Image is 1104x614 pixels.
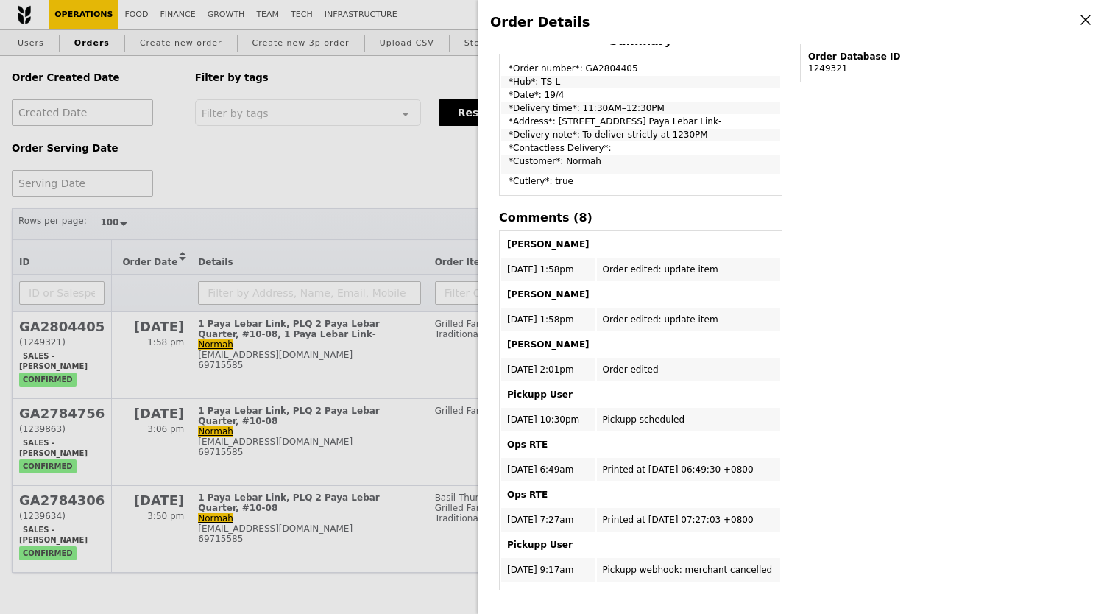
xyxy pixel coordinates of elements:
span: [DATE] 1:58pm [507,264,574,275]
td: *Cutlery*: true [501,175,780,194]
b: [PERSON_NAME] [507,339,590,350]
td: Pickupp scheduled [597,408,780,431]
td: Order edited [597,358,780,381]
span: [DATE] 7:27am [507,515,573,525]
td: *Delivery note*: To deliver strictly at 1230PM [501,129,780,141]
b: [PERSON_NAME] [507,289,590,300]
b: Ops RTE [507,490,548,500]
td: Pickupp webhook: merchant cancelled [597,558,780,582]
td: *Delivery time*: 11:30AM–12:30PM [501,102,780,114]
td: Order edited: update item [597,258,780,281]
span: Order Details [490,14,590,29]
td: *Order number*: GA2804405 [501,56,780,74]
td: Order edited: update item [597,308,780,331]
td: Printed at [DATE] 07:27:03 +0800 [597,508,780,532]
span: [DATE] 1:58pm [507,314,574,325]
b: Pickupp User [507,540,573,550]
td: *Address*: [STREET_ADDRESS] Paya Lebar Link- [501,116,780,127]
td: Printed at [DATE] 06:49:30 +0800 [597,458,780,481]
span: [DATE] 9:17am [507,565,573,575]
span: [DATE] 2:01pm [507,364,574,375]
h4: Comments (8) [499,211,782,225]
td: *Hub*: TS-L [501,76,780,88]
span: [DATE] 10:30pm [507,414,579,425]
td: *Date*: 19/4 [501,89,780,101]
b: Operations Administrator [507,590,576,612]
td: *Contactless Delivery*: [501,142,780,154]
td: *Customer*: Normah [501,155,780,174]
b: Ops RTE [507,440,548,450]
b: Pickupp User [507,389,573,400]
td: 1249321 [802,45,1081,80]
b: [PERSON_NAME] [507,239,590,250]
span: [DATE] 6:49am [507,465,573,475]
div: Order Database ID [808,51,1075,63]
